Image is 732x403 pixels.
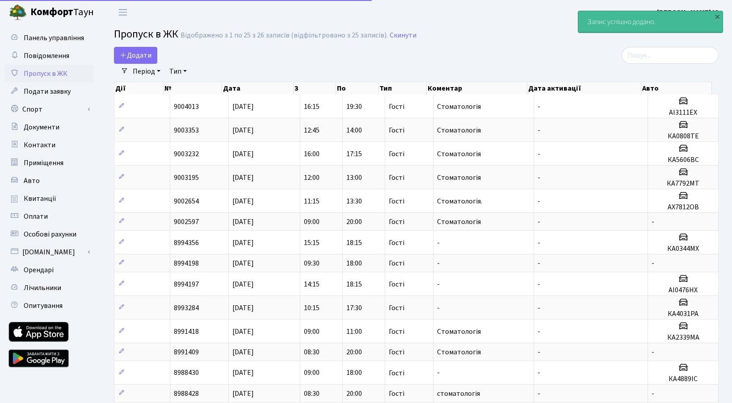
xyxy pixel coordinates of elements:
[232,125,254,135] span: [DATE]
[24,87,71,96] span: Подати заявку
[24,69,67,79] span: Пропуск в ЖК
[652,179,715,188] h5: КА7792МТ
[657,8,721,17] b: [PERSON_NAME] Ю.
[174,217,199,227] span: 9002597
[652,258,654,268] span: -
[538,102,540,112] span: -
[304,149,320,159] span: 16:00
[232,389,254,399] span: [DATE]
[9,4,27,21] img: logo.png
[652,203,715,212] h5: АХ7812ОВ
[114,82,164,95] th: Дії
[232,149,254,159] span: [DATE]
[538,347,540,357] span: -
[164,82,222,95] th: №
[4,29,94,47] a: Панель управління
[652,375,715,383] h5: КА4889ІС
[346,258,362,268] span: 18:00
[30,5,73,19] b: Комфорт
[24,122,59,132] span: Документи
[389,174,404,181] span: Гості
[713,12,722,21] div: ×
[437,279,440,289] span: -
[24,194,56,204] span: Квитанції
[4,83,94,100] a: Подати заявку
[232,238,254,248] span: [DATE]
[437,125,481,135] span: Стоматологія
[538,327,540,337] span: -
[304,238,320,248] span: 15:15
[232,196,254,206] span: [DATE]
[346,125,362,135] span: 14:00
[24,265,54,275] span: Орендарі
[578,11,723,33] div: Запис успішно додано.
[538,196,540,206] span: -
[346,389,362,399] span: 20:00
[4,208,94,225] a: Оплати
[304,279,320,289] span: 14:15
[538,217,540,227] span: -
[652,156,715,164] h5: КА5606ВС
[24,229,76,239] span: Особові рахунки
[4,118,94,136] a: Документи
[346,238,362,248] span: 18:15
[232,258,254,268] span: [DATE]
[304,258,320,268] span: 09:30
[4,136,94,154] a: Контакти
[622,47,719,64] input: Пошук...
[4,154,94,172] a: Приміщення
[304,389,320,399] span: 08:30
[427,82,527,95] th: Коментар
[538,303,540,313] span: -
[4,100,94,118] a: Спорт
[304,196,320,206] span: 11:15
[4,172,94,190] a: Авто
[174,102,199,112] span: 9004013
[232,327,254,337] span: [DATE]
[527,82,641,95] th: Дата активації
[652,333,715,342] h5: КА2339МА
[232,303,254,313] span: [DATE]
[346,102,362,112] span: 19:30
[4,261,94,279] a: Орендарі
[389,328,404,335] span: Гості
[174,173,199,183] span: 9003195
[114,47,157,64] a: Додати
[389,349,404,356] span: Гості
[389,281,404,288] span: Гості
[166,64,190,79] a: Тип
[24,283,61,293] span: Лічильники
[652,286,715,295] h5: АІ0476НХ
[4,65,94,83] a: Пропуск в ЖК
[346,196,362,206] span: 13:30
[304,303,320,313] span: 10:15
[389,390,404,397] span: Гості
[222,82,294,95] th: Дата
[4,190,94,208] a: Квитанції
[652,132,715,141] h5: КА0808ТЕ
[174,238,199,248] span: 8994356
[304,347,320,357] span: 08:30
[4,225,94,243] a: Особові рахунки
[232,347,254,357] span: [DATE]
[304,102,320,112] span: 16:15
[437,217,481,227] span: Стоматологія
[174,347,199,357] span: 8991409
[389,260,404,267] span: Гості
[24,301,63,311] span: Опитування
[437,368,440,378] span: -
[174,149,199,159] span: 9003232
[304,368,320,378] span: 09:00
[389,103,404,110] span: Гості
[304,125,320,135] span: 12:45
[389,304,404,312] span: Гості
[346,149,362,159] span: 17:15
[232,173,254,183] span: [DATE]
[4,243,94,261] a: [DOMAIN_NAME]
[389,198,404,205] span: Гості
[346,217,362,227] span: 20:00
[389,127,404,134] span: Гості
[437,258,440,268] span: -
[437,238,440,248] span: -
[389,239,404,246] span: Гості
